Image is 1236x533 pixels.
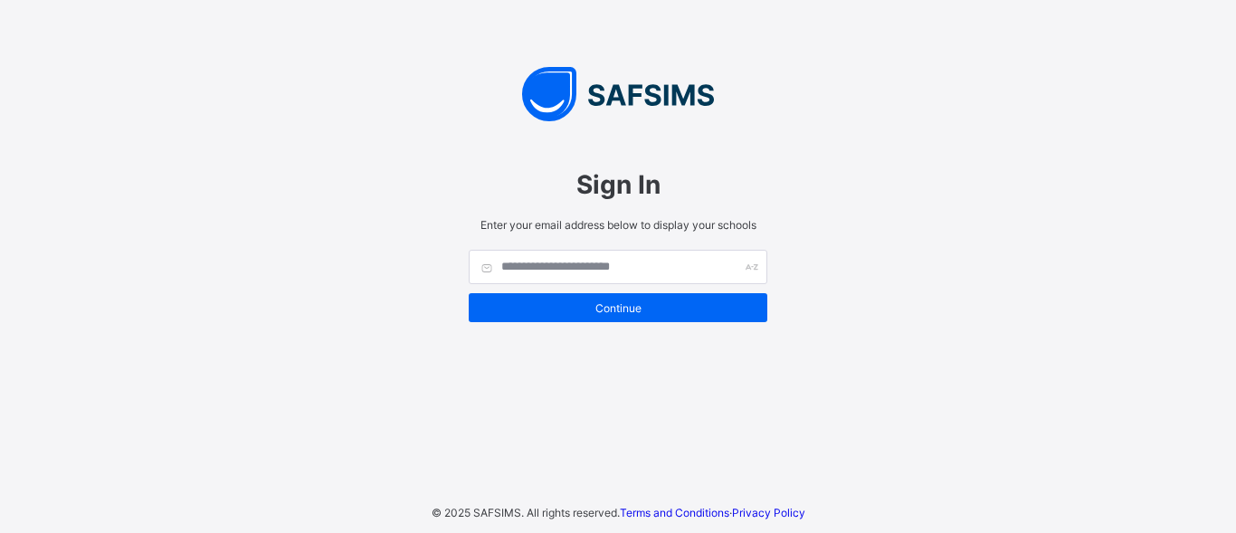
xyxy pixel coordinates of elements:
[482,301,754,315] span: Continue
[469,218,767,232] span: Enter your email address below to display your schools
[432,506,620,519] span: © 2025 SAFSIMS. All rights reserved.
[620,506,729,519] a: Terms and Conditions
[732,506,805,519] a: Privacy Policy
[469,169,767,200] span: Sign In
[620,506,805,519] span: ·
[451,67,785,121] img: SAFSIMS Logo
